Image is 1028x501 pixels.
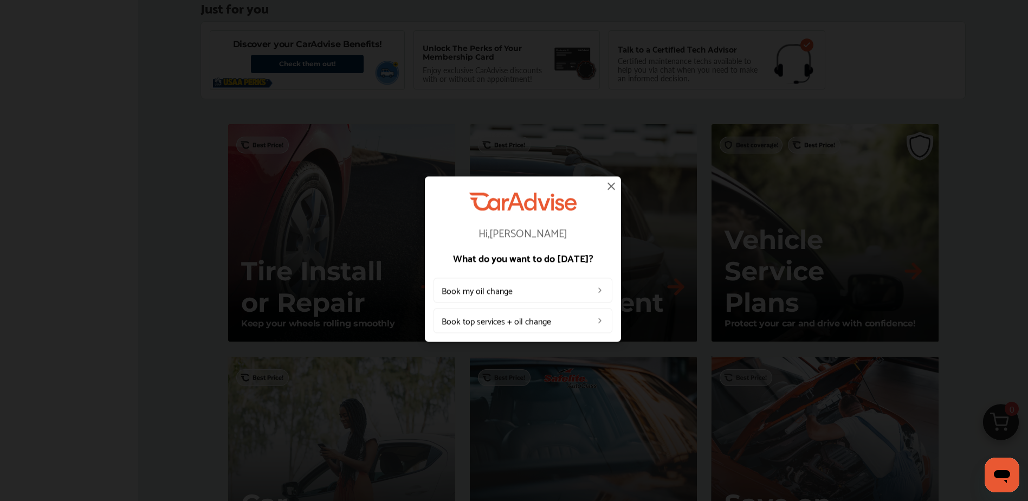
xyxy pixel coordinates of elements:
[434,309,612,333] a: Book top services + oil change
[469,192,577,210] img: CarAdvise Logo
[596,286,604,295] img: left_arrow_icon.0f472efe.svg
[985,458,1019,492] iframe: Button to launch messaging window
[596,317,604,325] img: left_arrow_icon.0f472efe.svg
[434,278,612,303] a: Book my oil change
[434,253,612,263] p: What do you want to do [DATE]?
[605,179,618,192] img: close-icon.a004319c.svg
[434,227,612,238] p: Hi, [PERSON_NAME]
